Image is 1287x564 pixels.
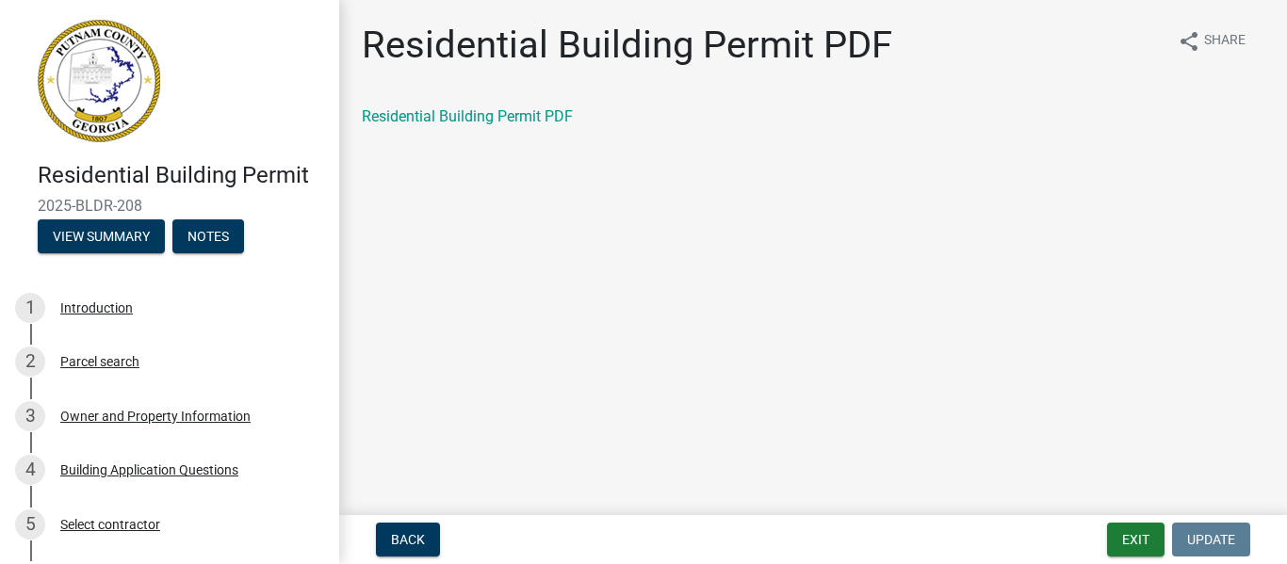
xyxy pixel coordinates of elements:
button: View Summary [38,219,165,253]
span: 2025-BLDR-208 [38,197,301,215]
button: Exit [1107,523,1165,556]
div: 3 [15,401,45,431]
div: 1 [15,293,45,323]
div: Select contractor [60,518,160,531]
div: Introduction [60,301,133,314]
img: Putnam County, Georgia [38,20,160,142]
button: Notes [172,219,244,253]
wm-modal-confirm: Summary [38,230,165,245]
div: 4 [15,455,45,485]
button: Update [1172,523,1250,556]
wm-modal-confirm: Notes [172,230,244,245]
div: Parcel search [60,355,139,368]
div: Owner and Property Information [60,410,251,423]
div: 5 [15,509,45,540]
div: Building Application Questions [60,463,238,476]
span: Update [1187,532,1235,547]
button: Back [376,523,440,556]
div: 2 [15,346,45,377]
a: Residential Building Permit PDF [362,107,573,125]
i: share [1178,30,1200,53]
h4: Residential Building Permit [38,162,324,189]
span: Share [1204,30,1246,53]
button: shareShare [1163,23,1261,59]
h1: Residential Building Permit PDF [362,23,892,68]
span: Back [391,532,425,547]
